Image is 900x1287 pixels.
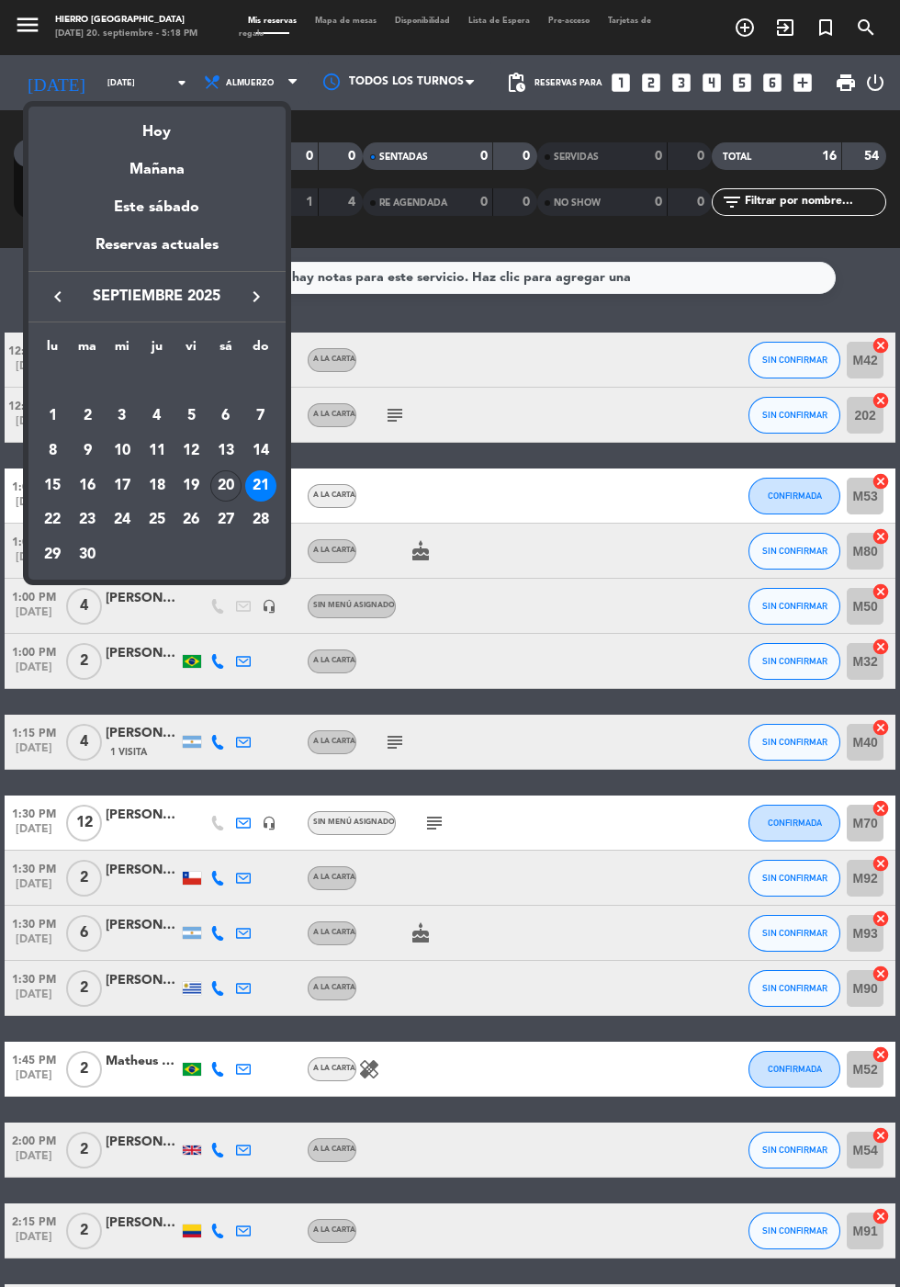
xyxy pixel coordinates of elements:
td: 13 de septiembre de 2025 [208,434,243,469]
td: 29 de septiembre de 2025 [36,537,71,572]
div: 14 [245,435,276,467]
td: 7 de septiembre de 2025 [243,400,278,435]
th: jueves [140,336,174,365]
td: 27 de septiembre de 2025 [208,503,243,538]
td: 30 de septiembre de 2025 [70,537,105,572]
td: 2 de septiembre de 2025 [70,400,105,435]
div: 7 [245,401,276,432]
div: 13 [210,435,242,467]
div: 22 [37,505,68,536]
div: 21 [245,470,276,502]
td: 8 de septiembre de 2025 [36,434,71,469]
div: 18 [141,470,173,502]
div: 26 [175,505,207,536]
td: 28 de septiembre de 2025 [243,503,278,538]
div: 5 [175,401,207,432]
td: 6 de septiembre de 2025 [208,400,243,435]
div: Este sábado [28,182,286,233]
td: SEP. [36,365,278,400]
div: 8 [37,435,68,467]
td: 4 de septiembre de 2025 [140,400,174,435]
div: Reservas actuales [28,233,286,271]
div: Mañana [28,144,286,182]
div: 9 [72,435,103,467]
i: keyboard_arrow_right [245,286,267,308]
td: 24 de septiembre de 2025 [105,503,140,538]
div: 23 [72,505,103,536]
td: 23 de septiembre de 2025 [70,503,105,538]
td: 18 de septiembre de 2025 [140,469,174,503]
th: miércoles [105,336,140,365]
i: keyboard_arrow_left [47,286,69,308]
td: 22 de septiembre de 2025 [36,503,71,538]
div: 28 [245,505,276,536]
td: 25 de septiembre de 2025 [140,503,174,538]
td: 16 de septiembre de 2025 [70,469,105,503]
div: 19 [175,470,207,502]
td: 20 de septiembre de 2025 [208,469,243,503]
div: 25 [141,505,173,536]
button: keyboard_arrow_left [41,285,74,309]
td: 11 de septiembre de 2025 [140,434,174,469]
div: 3 [107,401,138,432]
div: 1 [37,401,68,432]
div: 17 [107,470,138,502]
div: 12 [175,435,207,467]
div: Hoy [28,107,286,144]
td: 10 de septiembre de 2025 [105,434,140,469]
td: 19 de septiembre de 2025 [174,469,208,503]
div: 6 [210,401,242,432]
td: 1 de septiembre de 2025 [36,400,71,435]
td: 21 de septiembre de 2025 [243,469,278,503]
span: septiembre 2025 [74,285,240,309]
div: 24 [107,505,138,536]
div: 2 [72,401,103,432]
div: 15 [37,470,68,502]
div: 4 [141,401,173,432]
td: 15 de septiembre de 2025 [36,469,71,503]
button: keyboard_arrow_right [240,285,273,309]
th: sábado [208,336,243,365]
td: 26 de septiembre de 2025 [174,503,208,538]
td: 14 de septiembre de 2025 [243,434,278,469]
div: 10 [107,435,138,467]
th: martes [70,336,105,365]
div: 30 [72,539,103,570]
th: viernes [174,336,208,365]
td: 9 de septiembre de 2025 [70,434,105,469]
div: 29 [37,539,68,570]
div: 11 [141,435,173,467]
th: lunes [36,336,71,365]
td: 3 de septiembre de 2025 [105,400,140,435]
div: 16 [72,470,103,502]
div: 20 [210,470,242,502]
td: 17 de septiembre de 2025 [105,469,140,503]
td: 12 de septiembre de 2025 [174,434,208,469]
div: 27 [210,505,242,536]
th: domingo [243,336,278,365]
td: 5 de septiembre de 2025 [174,400,208,435]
